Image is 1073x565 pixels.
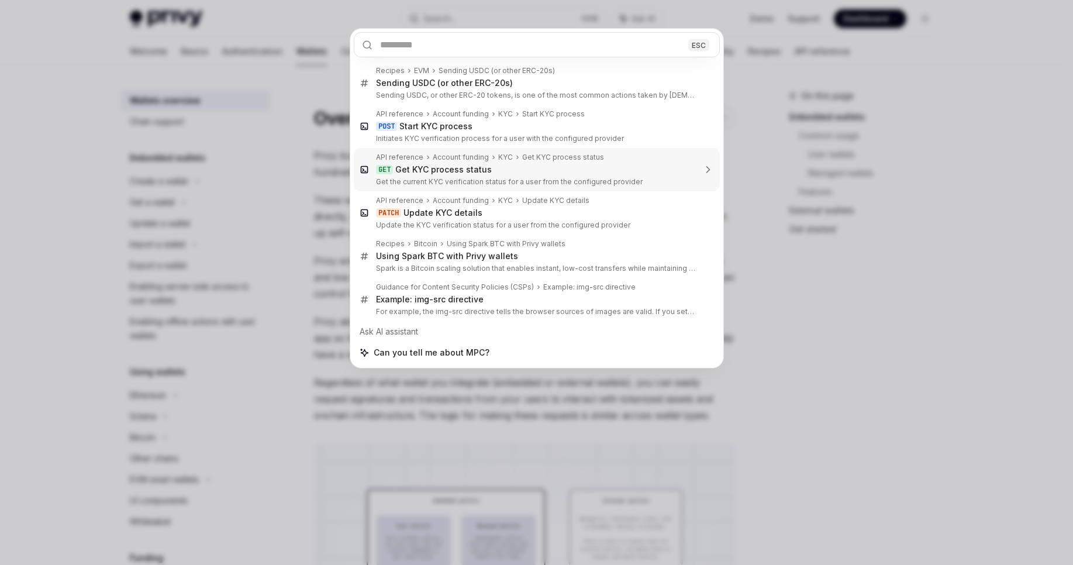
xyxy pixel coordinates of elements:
[376,251,518,261] div: Using Spark BTC with Privy wallets
[376,109,423,119] div: API reference
[376,122,397,131] div: POST
[433,153,489,162] div: Account funding
[374,347,489,359] span: Can you tell me about MPC?
[447,239,565,249] div: Using Spark BTC with Privy wallets
[354,321,720,342] div: Ask AI assistant
[498,109,513,119] div: KYC
[439,66,555,75] div: Sending USDC (or other ERC-20s)
[403,208,482,218] div: Update KYC details
[543,282,636,292] div: Example: img-src directive
[376,91,695,100] p: Sending USDC, or other ERC-20 tokens, is one of the most common actions taken by [DEMOGRAPHIC_DAT...
[414,66,429,75] div: EVM
[688,39,709,51] div: ESC
[376,282,534,292] div: Guidance for Content Security Policies (CSPs)
[376,177,695,187] p: Get the current KYC verification status for a user from the configured provider
[522,196,589,205] div: Update KYC details
[376,264,695,273] p: Spark is a Bitcoin scaling solution that enables instant, low-cost transfers while maintaining Bitco
[376,239,405,249] div: Recipes
[399,121,472,132] div: Start KYC process
[376,221,695,230] p: Update the KYC verification status for a user from the configured provider
[376,153,423,162] div: API reference
[376,66,405,75] div: Recipes
[498,153,513,162] div: KYC
[376,78,513,88] div: Sending USDC (or other ERC-20s)
[522,153,604,162] div: Get KYC process status
[376,307,695,316] p: For example, the img-src directive tells the browser sources of images are valid. If you set this CS
[376,165,393,174] div: GET
[433,196,489,205] div: Account funding
[414,239,437,249] div: Bitcoin
[376,196,423,205] div: API reference
[376,208,401,218] div: PATCH
[522,109,585,119] div: Start KYC process
[395,164,492,175] div: Get KYC process status
[376,294,484,305] div: Example: img-src directive
[376,134,695,143] p: Initiates KYC verification process for a user with the configured provider
[498,196,513,205] div: KYC
[433,109,489,119] div: Account funding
